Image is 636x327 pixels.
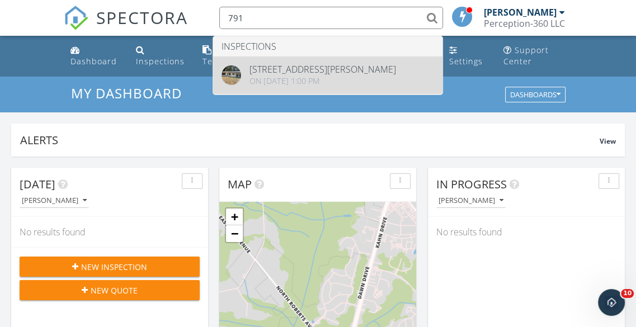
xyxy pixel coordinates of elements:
div: On [DATE] 1:00 pm [249,77,396,86]
a: SPECTORA [64,15,188,39]
a: Support Center [498,40,570,72]
a: Settings [445,40,489,72]
button: New Quote [20,280,200,300]
a: Templates [198,40,252,72]
div: No results found [11,217,208,247]
span: SPECTORA [96,6,188,29]
a: [STREET_ADDRESS][PERSON_NAME] On [DATE] 1:00 pm [213,56,442,94]
a: Dashboard [66,40,123,72]
div: [STREET_ADDRESS][PERSON_NAME] [249,65,396,74]
span: My Dashboard [71,84,182,102]
div: [PERSON_NAME] [439,197,503,205]
img: The Best Home Inspection Software - Spectora [64,6,88,30]
iframe: Intercom live chat [598,289,625,316]
button: [PERSON_NAME] [20,193,89,208]
img: 9503003%2Fcover_photos%2FCFitNV0AK7RxZ8clsaSw%2Foriginal.jpg [222,65,241,85]
div: [PERSON_NAME] [22,197,87,205]
div: Alerts [20,132,600,148]
span: [DATE] [20,177,55,192]
li: Inspections [213,36,442,56]
span: 10 [621,289,634,298]
span: New Quote [91,285,138,296]
a: Zoom in [226,208,243,225]
div: Support Center [503,45,548,67]
div: Templates [202,56,246,67]
div: Settings [449,56,483,67]
div: Inspections [136,56,185,67]
button: New Inspection [20,257,200,277]
div: Dashboard [70,56,117,67]
button: Dashboards [505,87,566,103]
span: Map [228,177,252,192]
a: Inspections [131,40,190,72]
span: New Inspection [81,261,147,273]
a: Zoom out [226,225,243,242]
span: View [600,136,616,146]
input: Search everything... [219,7,443,29]
div: [PERSON_NAME] [484,7,557,18]
div: Perception-360 LLC [484,18,565,29]
span: In Progress [436,177,507,192]
div: No results found [428,217,625,247]
div: Dashboards [510,91,560,99]
button: [PERSON_NAME] [436,193,506,208]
